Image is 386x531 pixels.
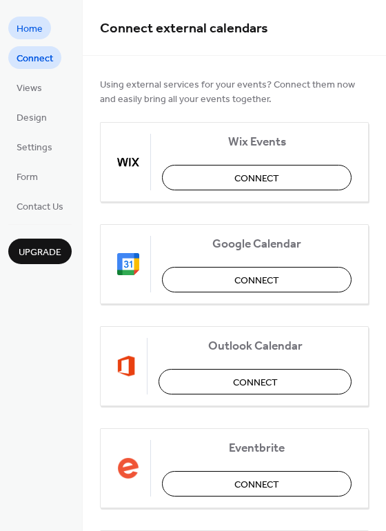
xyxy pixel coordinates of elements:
span: Wix Events [162,135,352,150]
img: outlook [117,355,136,377]
button: Connect [162,471,352,497]
button: Connect [162,165,352,190]
span: Connect [17,52,53,66]
span: Using external services for your events? Connect them now and easily bring all your events together. [100,78,369,107]
span: Connect [234,274,279,288]
span: Eventbrite [162,441,352,456]
span: Google Calendar [162,237,352,252]
span: Form [17,170,38,185]
span: Connect [234,478,279,492]
span: Outlook Calendar [159,339,352,354]
span: Connect [233,376,278,390]
button: Upgrade [8,239,72,264]
a: Views [8,76,50,99]
button: Connect [162,267,352,292]
img: wix [117,151,139,173]
img: google [117,253,139,275]
span: Settings [17,141,52,155]
span: Connect external calendars [100,15,268,42]
a: Connect [8,46,61,69]
a: Form [8,165,46,188]
button: Connect [159,369,352,394]
a: Settings [8,135,61,158]
span: Upgrade [19,246,61,260]
img: eventbrite [117,457,139,479]
span: Connect [234,172,279,186]
span: Contact Us [17,200,63,214]
span: Design [17,111,47,126]
a: Home [8,17,51,39]
a: Design [8,106,55,128]
span: Home [17,22,43,37]
span: Views [17,81,42,96]
a: Contact Us [8,194,72,217]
